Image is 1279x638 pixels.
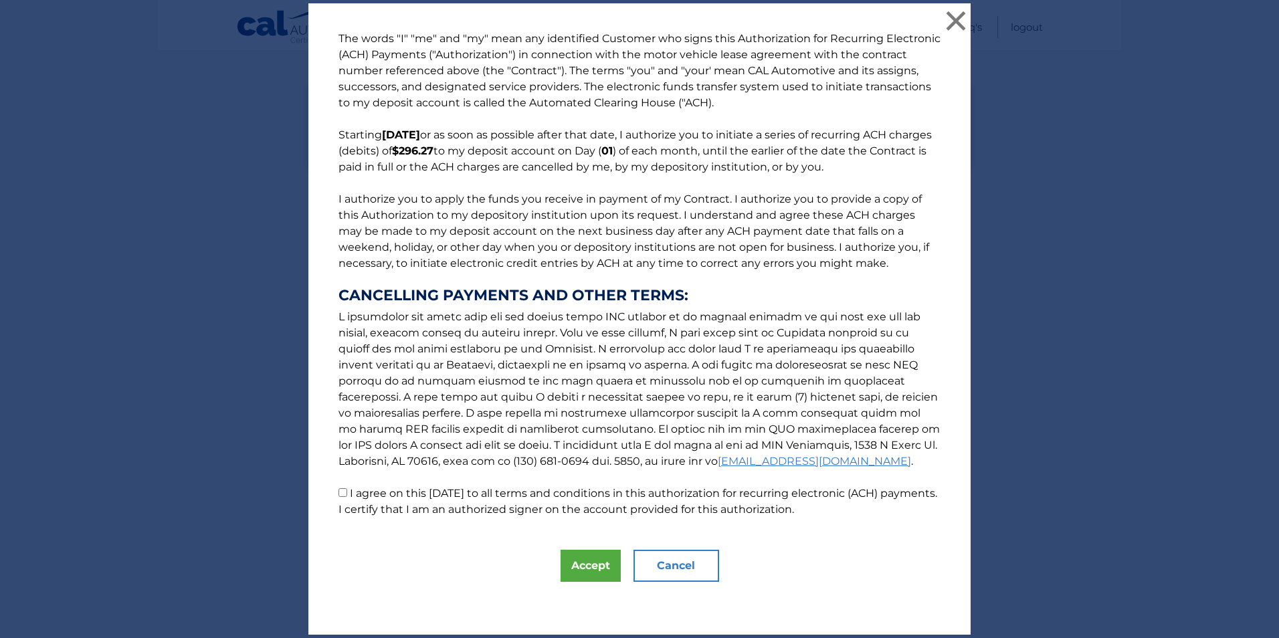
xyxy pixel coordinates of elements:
p: The words "I" "me" and "my" mean any identified Customer who signs this Authorization for Recurri... [325,31,954,518]
b: $296.27 [392,144,433,157]
label: I agree on this [DATE] to all terms and conditions in this authorization for recurring electronic... [338,487,937,516]
b: [DATE] [382,128,420,141]
strong: CANCELLING PAYMENTS AND OTHER TERMS: [338,288,941,304]
a: [EMAIL_ADDRESS][DOMAIN_NAME] [718,455,911,467]
button: Accept [561,550,621,582]
button: × [943,7,969,34]
b: 01 [601,144,613,157]
button: Cancel [633,550,719,582]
